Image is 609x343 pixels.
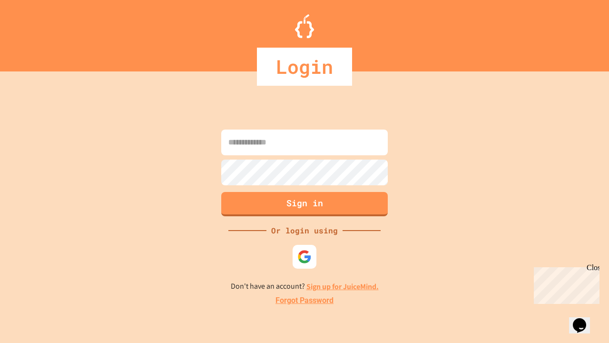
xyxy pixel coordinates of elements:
div: Or login using [266,225,343,236]
img: Logo.svg [295,14,314,38]
img: google-icon.svg [297,250,312,264]
p: Don't have an account? [231,281,379,293]
button: Sign in [221,192,388,216]
iframe: chat widget [530,263,599,304]
a: Forgot Password [275,295,334,306]
div: Login [257,48,352,86]
iframe: chat widget [569,305,599,333]
a: Sign up for JuiceMind. [306,282,379,292]
div: Chat with us now!Close [4,4,66,61]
